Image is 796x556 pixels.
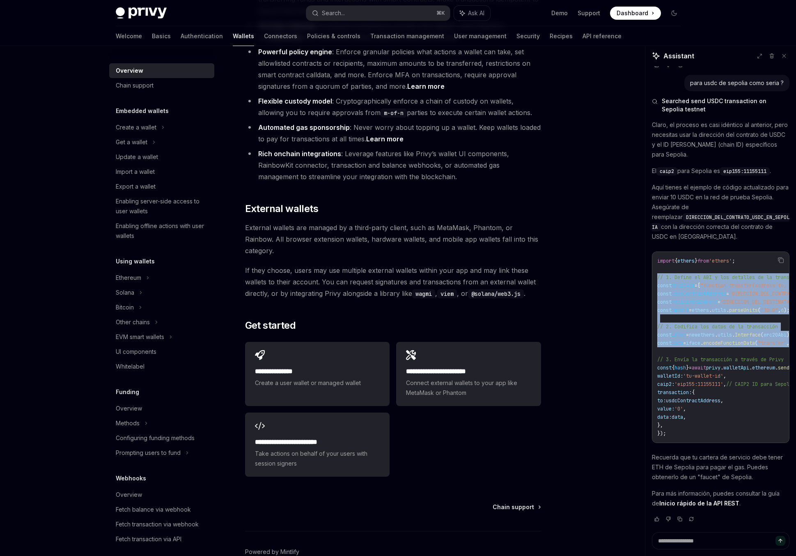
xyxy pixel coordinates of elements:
[454,6,490,21] button: Ask AI
[659,500,739,507] a: Inicio rápido de la API REST
[674,365,686,371] span: hash
[672,365,674,371] span: {
[407,82,445,91] a: Learn more
[116,66,143,76] div: Overview
[116,433,195,443] div: Configuring funding methods
[700,340,703,346] span: .
[761,307,778,314] span: "10.0"
[703,340,755,346] span: encodeFunctionData
[116,182,156,191] div: Export a wallet
[264,26,297,46] a: Connectors
[723,168,766,175] span: eip155:11155111
[493,503,540,511] a: Chain support
[116,152,158,162] div: Update a wallet
[322,8,345,18] div: Search...
[652,97,789,113] button: Searched send USDC transaction on Sepolia testnet
[109,219,214,243] a: Enabling offline actions with user wallets
[657,430,666,437] span: });
[672,291,726,297] span: usdcContractAddress
[672,282,695,289] span: erc20Abi
[775,255,786,265] button: Copy the contents from the code block
[578,9,600,17] a: Support
[109,532,214,547] a: Fetch transaction via API
[657,381,674,388] span: caip2:
[116,196,209,216] div: Enabling server-side access to user wallets
[109,401,214,416] a: Overview
[723,373,726,379] span: ,
[657,307,672,314] span: const
[307,26,360,46] a: Policies & controls
[116,302,134,312] div: Bitcoin
[720,365,723,371] span: .
[726,307,729,314] span: .
[116,137,147,147] div: Get a wallet
[109,431,214,445] a: Configuring funding methods
[657,373,683,379] span: walletId:
[109,359,214,374] a: Whitelabel
[116,418,140,428] div: Methods
[116,167,155,177] div: Import a wallet
[697,332,715,338] span: ethers
[116,317,150,327] div: Other chains
[245,148,541,182] li: : Leverage features like Privy’s wallet UI components, RainbowKit connector, transaction and bala...
[732,258,735,264] span: ;
[516,26,540,46] a: Security
[116,473,146,483] h5: Webhooks
[732,332,735,338] span: .
[109,517,214,532] a: Fetch transaction via webhook
[672,414,683,420] span: data
[729,307,758,314] span: parseUnits
[617,9,648,17] span: Dashboard
[778,307,781,314] span: ,
[758,340,787,346] span: "transfer"
[116,106,169,116] h5: Embedded wallets
[245,548,299,556] a: Powered by Mintlify
[787,340,795,346] span: , [
[660,168,674,175] span: caip2
[709,307,712,314] span: .
[109,164,214,179] a: Import a wallet
[652,489,789,508] p: Para más información, puedes consultar la guía de .
[652,166,789,176] p: El para Sepolia es .
[116,7,167,19] img: dark logo
[712,307,726,314] span: utils
[233,26,254,46] a: Wallets
[686,332,689,338] span: =
[692,365,706,371] span: await
[412,289,435,298] code: wagmi
[657,291,672,297] span: const
[718,299,720,305] span: =
[689,307,692,314] span: =
[784,307,789,314] span: );
[109,344,214,359] a: UI components
[245,95,541,118] li: : Cryptographically enforce a chain of custody on wallets, allowing you to require approvals from...
[692,307,709,314] span: ethers
[652,182,789,242] p: Aquí tienes el ejemplo de código actualizado para enviar 10 USDC en la red de prueba Sepolia. Ase...
[674,381,723,388] span: 'eip155:11155111'
[652,452,789,482] p: Recuerda que tu cartera de servicio debe tener ETH de Sepolia para pagar el gas. Puedes obtenerlo...
[109,78,214,93] a: Chain support
[683,340,686,346] span: =
[245,202,318,215] span: External wallets
[116,490,142,500] div: Overview
[686,340,700,346] span: iface
[672,299,718,305] span: recipientAddress
[720,397,723,404] span: ,
[116,256,155,266] h5: Using wallets
[258,48,332,56] strong: Powerful policy engine
[662,97,789,113] span: Searched send USDC transaction on Sepolia testnet
[657,422,663,429] span: },
[245,222,541,256] span: External wallets are managed by a third-party client, such as MetaMask, Phantom, or Rainbow. All ...
[109,502,214,517] a: Fetch balance via webhook
[657,323,778,330] span: // 2. Codifica los datos de la transacción
[255,449,380,468] span: Take actions on behalf of your users with session signers
[689,365,692,371] span: =
[726,291,729,297] span: =
[718,332,732,338] span: utils
[668,7,681,20] button: Toggle dark mode
[657,365,672,371] span: const
[406,378,531,398] span: Connect external wallets to your app like MetaMask or Phantom
[657,282,672,289] span: const
[255,378,380,388] span: Create a user wallet or managed wallet
[258,97,332,105] strong: Flexible custody model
